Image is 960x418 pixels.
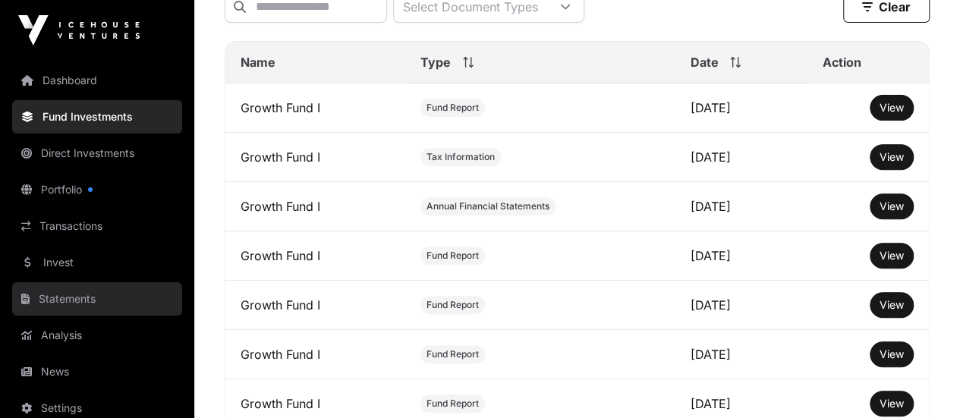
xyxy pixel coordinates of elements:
[870,95,914,121] button: View
[880,397,904,410] span: View
[426,151,495,163] span: Tax Information
[823,53,861,71] span: Action
[18,15,140,46] img: Icehouse Ventures Logo
[420,53,451,71] span: Type
[426,250,479,262] span: Fund Report
[880,249,904,262] span: View
[880,347,904,362] a: View
[12,246,182,279] a: Invest
[870,193,914,219] button: View
[426,299,479,311] span: Fund Report
[12,100,182,134] a: Fund Investments
[225,133,405,182] td: Growth Fund I
[870,144,914,170] button: View
[675,231,807,281] td: [DATE]
[12,137,182,170] a: Direct Investments
[675,281,807,330] td: [DATE]
[12,64,182,97] a: Dashboard
[884,345,960,418] iframe: Chat Widget
[12,282,182,316] a: Statements
[880,298,904,311] span: View
[675,83,807,133] td: [DATE]
[12,209,182,243] a: Transactions
[880,297,904,313] a: View
[870,292,914,318] button: View
[880,150,904,163] span: View
[880,248,904,263] a: View
[880,199,904,214] a: View
[225,182,405,231] td: Growth Fund I
[426,102,479,114] span: Fund Report
[225,330,405,379] td: Growth Fund I
[225,231,405,281] td: Growth Fund I
[675,330,807,379] td: [DATE]
[225,83,405,133] td: Growth Fund I
[880,149,904,165] a: View
[12,319,182,352] a: Analysis
[870,243,914,269] button: View
[426,200,549,212] span: Annual Financial Statements
[880,100,904,115] a: View
[225,281,405,330] td: Growth Fund I
[880,347,904,360] span: View
[241,53,275,71] span: Name
[870,391,914,416] button: View
[12,355,182,388] a: News
[880,101,904,114] span: View
[12,173,182,206] a: Portfolio
[880,200,904,212] span: View
[870,341,914,367] button: View
[880,396,904,411] a: View
[690,53,718,71] span: Date
[426,398,479,410] span: Fund Report
[675,133,807,182] td: [DATE]
[426,348,479,360] span: Fund Report
[675,182,807,231] td: [DATE]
